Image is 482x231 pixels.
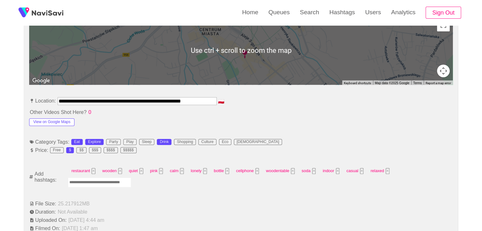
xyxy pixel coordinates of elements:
button: Tag at index 7 with value 3123 focussed. Press backspace to remove [255,168,259,174]
span: Category Tags: [29,139,70,145]
span: Map data ©2025 Google [375,81,409,85]
div: Drink [160,140,169,144]
div: Eco [222,140,228,144]
span: Add hashtags: [34,171,67,183]
span: pink [148,166,165,176]
div: Free [53,148,61,153]
div: Sleep [142,140,152,144]
button: Tag at index 8 with value 12413 focussed. Press backspace to remove [291,168,295,174]
span: [DATE] 4:44 am [68,217,105,223]
div: $ [69,148,71,153]
a: Terms (opens in new tab) [413,81,422,85]
span: relaxed [369,166,391,176]
span: Price: [29,147,49,153]
div: Play [126,140,133,144]
a: Report a map error [426,81,451,85]
div: $$$ [92,148,98,153]
div: $$$$ [106,148,115,153]
button: Sign Out [426,7,461,19]
span: restaurant [69,166,97,176]
button: Tag at index 4 with value 2300 focussed. Press backspace to remove [180,168,184,174]
button: Tag at index 6 with value 3125 focussed. Press backspace to remove [225,168,229,174]
span: Other Videos Shot Here? [29,109,87,115]
input: Enter tag here and press return [68,178,131,187]
span: 25.217912 MB [57,201,90,206]
div: Shopping [177,140,193,144]
button: Tag at index 0 with value 73 focussed. Press backspace to remove [92,168,95,174]
span: lonely [189,166,209,176]
span: Uploaded On: [29,217,67,223]
span: casual [344,166,365,176]
button: View on Google Maps [29,118,74,126]
span: [DATE] 1:47 am [61,225,99,231]
span: Location: [29,98,56,103]
span: Not Available [57,209,88,215]
div: Explore [88,140,101,144]
span: bottle [212,166,231,176]
span: File Size: [29,201,57,206]
span: indoor [321,166,341,176]
span: soda [300,166,318,176]
button: Tag at index 12 with value 2296 focussed. Press backspace to remove [386,168,389,174]
span: Duration: [29,209,56,215]
span: calm [168,166,186,176]
span: 🇵🇱 [217,99,225,104]
span: wooden [100,166,124,176]
div: Culture [201,140,214,144]
span: 0 [88,109,92,115]
button: Tag at index 5 with value 38615 focussed. Press backspace to remove [203,168,207,174]
span: Filmed On: [29,225,61,231]
button: Tag at index 1 with value 4511 focussed. Press backspace to remove [118,168,122,174]
button: Tag at index 2 with value 4736 focussed. Press backspace to remove [139,168,143,174]
div: $$$$$ [123,148,134,153]
button: Keyboard shortcuts [344,81,371,85]
img: Google [31,77,52,85]
div: [DEMOGRAPHIC_DATA] [237,140,279,144]
button: Tag at index 3 with value 7597 focussed. Press backspace to remove [159,168,163,174]
div: Party [109,140,118,144]
span: quiet [127,166,145,176]
button: Map camera controls [437,65,450,77]
button: Tag at index 10 with value 2636 focussed. Press backspace to remove [336,168,340,174]
button: Tag at index 9 with value 20470 focussed. Press backspace to remove [312,168,316,174]
img: fireSpot [16,5,32,21]
span: cellphone [234,166,261,176]
button: Tag at index 11 with value 2495 focussed. Press backspace to remove [360,168,364,174]
span: woodentable [264,166,296,176]
img: fireSpot [32,9,63,16]
div: Eat [74,140,80,144]
a: Open this area in Google Maps (opens a new window) [31,77,52,85]
div: $$ [79,148,83,153]
a: View on Google Maps [29,118,74,124]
